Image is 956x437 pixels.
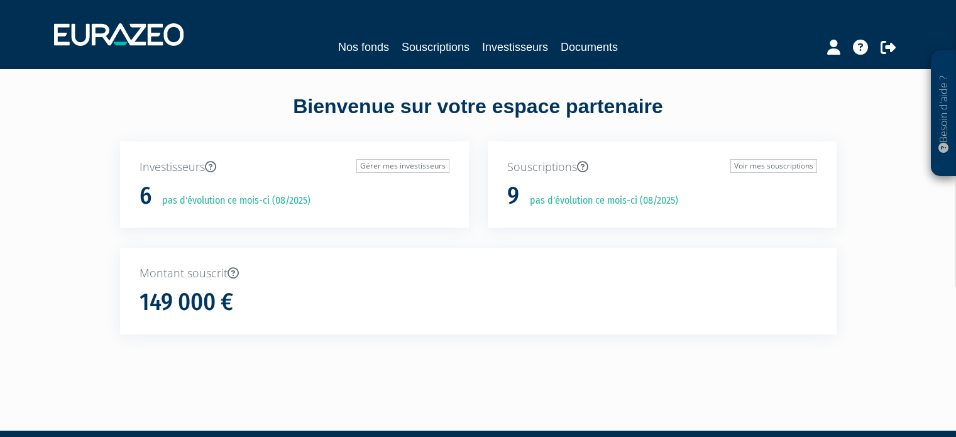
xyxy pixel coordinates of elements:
[140,265,817,282] p: Montant souscrit
[402,38,470,56] a: Souscriptions
[356,159,449,173] a: Gérer mes investisseurs
[338,38,389,56] a: Nos fonds
[140,289,233,316] h1: 149 000 €
[561,38,618,56] a: Documents
[482,38,548,56] a: Investisseurs
[153,194,310,208] p: pas d'évolution ce mois-ci (08/2025)
[54,23,184,46] img: 1732889491-logotype_eurazeo_blanc_rvb.png
[730,159,817,173] a: Voir mes souscriptions
[937,57,951,170] p: Besoin d'aide ?
[140,159,449,175] p: Investisseurs
[521,194,678,208] p: pas d'évolution ce mois-ci (08/2025)
[507,183,519,209] h1: 9
[507,159,817,175] p: Souscriptions
[111,92,846,141] div: Bienvenue sur votre espace partenaire
[140,183,151,209] h1: 6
